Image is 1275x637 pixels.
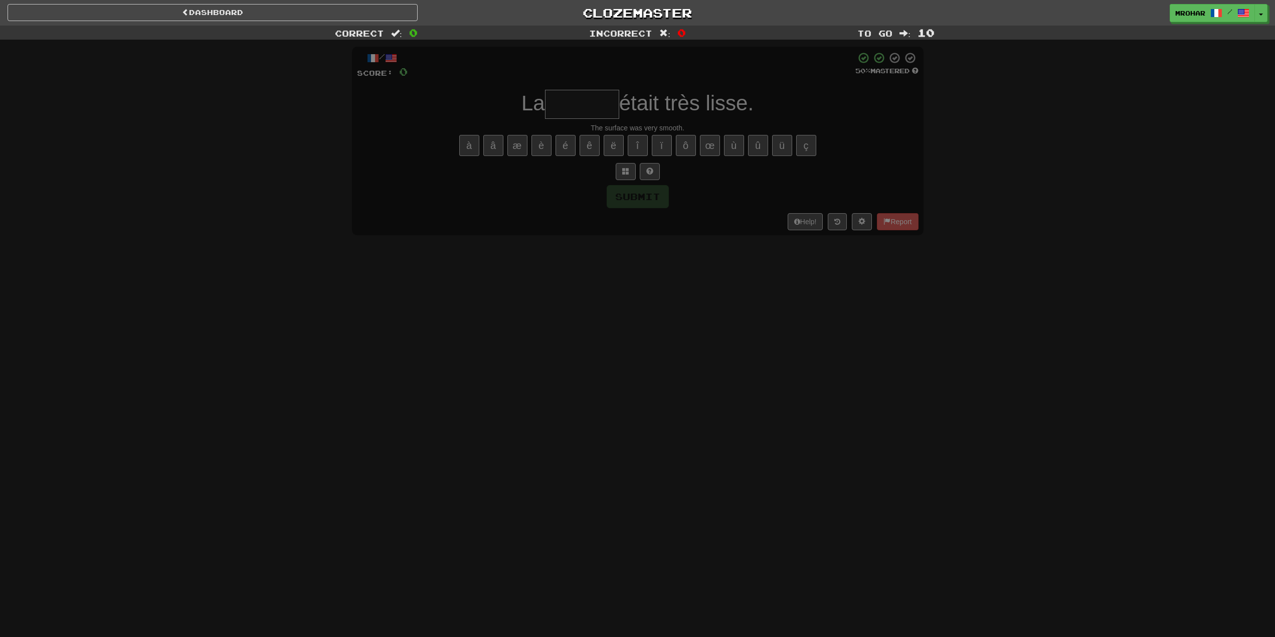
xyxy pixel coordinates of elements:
button: Switch sentence to multiple choice alt+p [616,163,636,180]
span: 0 [399,65,408,78]
button: ï [652,135,672,156]
span: Correct [335,28,384,38]
a: Dashboard [8,4,418,21]
button: Help! [788,213,823,230]
span: : [659,29,670,38]
span: 10 [918,27,935,39]
div: The surface was very smooth. [357,123,919,133]
button: ê [580,135,600,156]
button: Round history (alt+y) [828,213,847,230]
span: Incorrect [589,28,652,38]
span: était très lisse. [619,91,754,115]
span: To go [857,28,892,38]
span: / [1227,8,1232,15]
span: La [521,91,545,115]
button: ë [604,135,624,156]
button: Single letter hint - you only get 1 per sentence and score half the points! alt+h [640,163,660,180]
button: â [483,135,503,156]
a: mrohar / [1170,4,1255,22]
span: : [899,29,910,38]
span: : [391,29,402,38]
button: ù [724,135,744,156]
button: œ [700,135,720,156]
span: Score: [357,69,393,77]
button: ç [796,135,816,156]
button: ü [772,135,792,156]
a: Clozemaster [433,4,843,22]
button: î [628,135,648,156]
div: / [357,52,408,64]
button: û [748,135,768,156]
button: æ [507,135,527,156]
span: 50 % [855,67,870,75]
span: mrohar [1175,9,1205,18]
button: à [459,135,479,156]
button: ô [676,135,696,156]
button: Report [877,213,918,230]
span: 0 [677,27,686,39]
span: 0 [409,27,418,39]
button: è [531,135,552,156]
button: é [556,135,576,156]
div: Mastered [855,67,919,76]
button: Submit [607,185,669,208]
